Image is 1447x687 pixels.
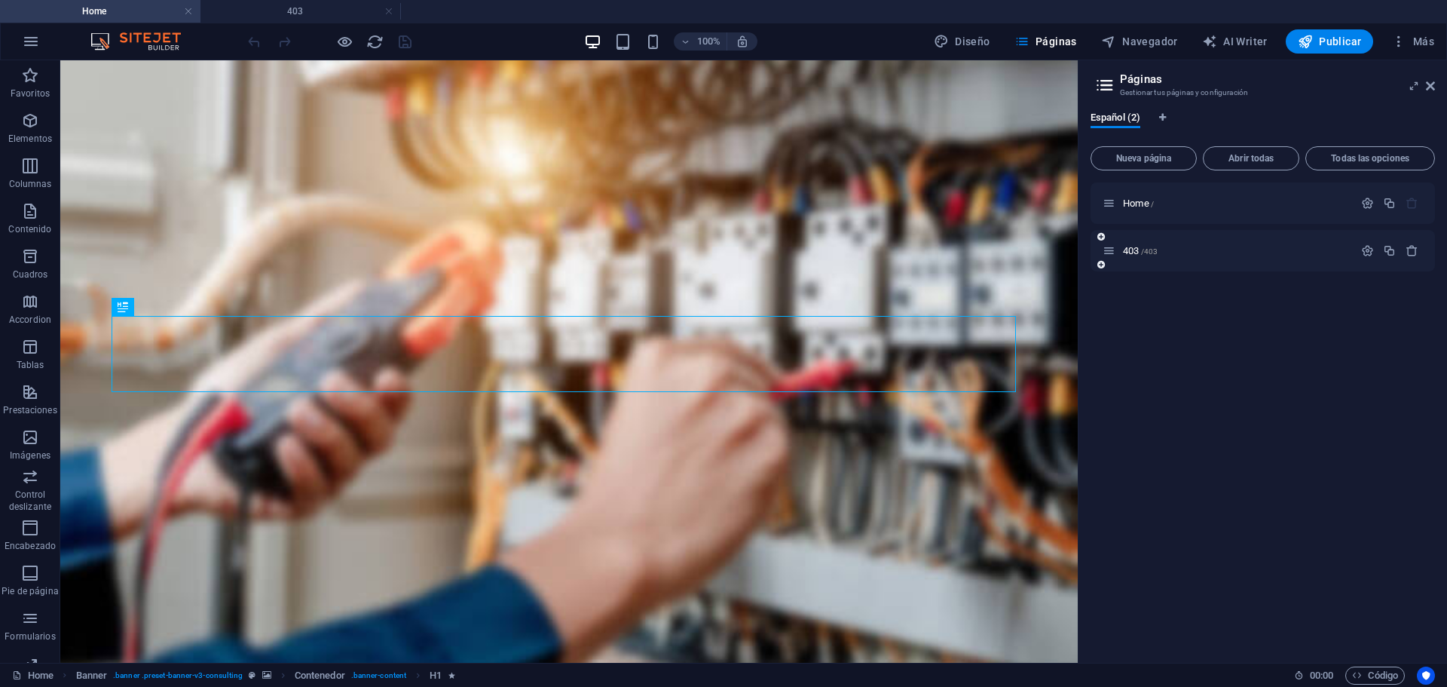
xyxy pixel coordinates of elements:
[76,667,455,685] nav: breadcrumb
[351,667,406,685] span: . banner-content
[1141,247,1158,256] span: /403
[1391,34,1434,49] span: Más
[8,223,51,235] p: Contenido
[736,35,749,48] i: Al redimensionar, ajustar el nivel de zoom automáticamente para ajustarse al dispositivo elegido.
[1345,667,1405,685] button: Código
[1385,29,1440,54] button: Más
[113,667,243,685] span: . banner .preset-banner-v3-consulting
[249,671,255,679] i: Este elemento es un preajuste personalizable
[335,32,353,51] button: Haz clic para salir del modo de previsualización y seguir editando
[1091,112,1435,140] div: Pestañas de idiomas
[1310,667,1333,685] span: 00 00
[17,359,44,371] p: Tablas
[1210,154,1293,163] span: Abrir todas
[1286,29,1374,54] button: Publicar
[2,585,58,597] p: Pie de página
[1091,146,1197,170] button: Nueva página
[3,404,57,416] p: Prestaciones
[1095,29,1184,54] button: Navegador
[200,3,401,20] h4: 403
[1014,34,1077,49] span: Páginas
[448,671,455,679] i: El elemento contiene una animación
[1202,34,1268,49] span: AI Writer
[366,32,384,51] button: reload
[1196,29,1274,54] button: AI Writer
[12,667,54,685] a: Haz clic para cancelar la selección y doble clic para abrir páginas
[1406,244,1418,257] div: Eliminar
[10,449,50,462] p: Imágenes
[295,667,345,685] span: Haz clic para seleccionar y doble clic para editar
[1383,197,1396,210] div: Duplicar
[1123,245,1158,256] span: 403
[430,667,442,685] span: Haz clic para seleccionar y doble clic para editar
[1123,198,1154,209] span: Home
[5,540,56,552] p: Encabezado
[1406,197,1418,210] div: La página principal no puede eliminarse
[1008,29,1083,54] button: Páginas
[1294,667,1334,685] h6: Tiempo de la sesión
[1320,670,1323,681] span: :
[1101,34,1178,49] span: Navegador
[8,133,52,145] p: Elementos
[9,178,52,190] p: Columnas
[1203,146,1299,170] button: Abrir todas
[928,29,996,54] button: Diseño
[928,29,996,54] div: Diseño (Ctrl+Alt+Y)
[1312,154,1428,163] span: Todas las opciones
[1361,197,1374,210] div: Configuración
[1352,667,1398,685] span: Código
[76,667,108,685] span: Haz clic para seleccionar y doble clic para editar
[262,671,271,679] i: Este elemento contiene un fondo
[674,32,727,51] button: 100%
[1091,109,1140,130] span: Español (2)
[1118,198,1354,208] div: Home/
[87,32,200,51] img: Editor Logo
[1298,34,1362,49] span: Publicar
[1305,146,1435,170] button: Todas las opciones
[1417,667,1435,685] button: Usercentrics
[1120,72,1435,86] h2: Páginas
[366,33,384,51] i: Volver a cargar página
[696,32,720,51] h6: 100%
[1118,246,1354,256] div: 403/403
[1361,244,1374,257] div: Configuración
[9,314,51,326] p: Accordion
[11,87,50,100] p: Favoritos
[1120,86,1405,100] h3: Gestionar tus páginas y configuración
[13,268,48,281] p: Cuadros
[5,630,55,643] p: Formularios
[1383,244,1396,257] div: Duplicar
[934,34,990,49] span: Diseño
[1151,200,1154,208] span: /
[1097,154,1190,163] span: Nueva página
